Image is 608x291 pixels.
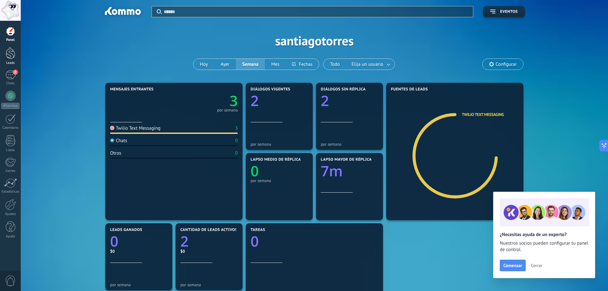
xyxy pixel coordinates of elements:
div: Ajustes [1,212,20,216]
span: Lapso mayor de réplica [321,157,372,162]
span: Diálogos sin réplica [321,87,366,92]
text: 0 [251,232,259,251]
button: Hoy [193,59,214,70]
a: Twilio Text Messaging [462,112,504,117]
text: 2 [180,232,189,251]
div: por semana [251,178,308,183]
div: Chats [1,81,20,86]
text: 2 [321,91,329,111]
span: Mensajes entrantes [110,87,154,92]
span: Tareas [251,228,265,232]
text: 3 [229,91,238,111]
button: Elija un usuario [346,59,394,70]
a: 2 [180,232,238,251]
div: Otros [110,150,121,156]
span: Elija un usuario [350,60,385,69]
span: Nuestros socios pueden configurar tu panel de control. [500,240,589,253]
a: 0 [251,232,378,251]
span: Fuentes de leads [391,87,428,92]
button: Ayer [214,59,236,70]
div: Twilio Text Messaging [110,125,161,131]
button: Fechas [286,59,319,70]
button: Semana [236,59,265,70]
div: Estadísticas [1,190,20,194]
div: WhatsApp [1,103,19,109]
span: Diálogos vigentes [251,87,290,92]
span: Eventos [500,10,518,14]
button: Mes [265,59,286,70]
text: 0 [110,232,118,251]
span: Configurar [496,62,517,67]
text: 0 [251,161,259,181]
div: Correo [1,169,20,173]
div: por semana [251,142,308,147]
div: Listas [1,148,20,152]
text: 7m [321,161,343,181]
span: Cerrar [531,263,542,268]
img: Twilio Text Messaging [110,126,114,130]
div: por semana [217,109,238,112]
div: 3 [235,125,238,131]
div: Panel [1,38,20,42]
text: 2 [251,91,259,111]
button: Comenzar [500,260,526,271]
h2: ¿Necesitas ayuda de un experto? [500,232,589,238]
div: por semana [180,282,238,287]
div: 0 [235,150,238,156]
span: Comenzar [503,263,522,268]
a: 0 [110,232,168,251]
div: 0 [235,138,238,144]
div: Calendario [1,126,20,130]
span: Lapso medio de réplica [251,157,301,162]
span: Leads ganados [110,228,142,232]
div: por semana [321,142,378,147]
button: Cerrar [528,261,545,270]
button: Eventos [483,6,525,17]
span: Cantidad de leads activos [180,228,237,232]
div: $0 [180,249,238,254]
div: Ayuda [1,234,20,239]
span: 2 [13,70,18,75]
div: Chats [110,138,127,144]
div: por semana [110,282,168,287]
div: $0 [110,249,168,254]
a: 7m [321,161,378,181]
img: Chats [110,138,114,142]
div: Leads [1,61,20,65]
button: Todo [324,59,346,70]
a: 3 [174,91,238,111]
